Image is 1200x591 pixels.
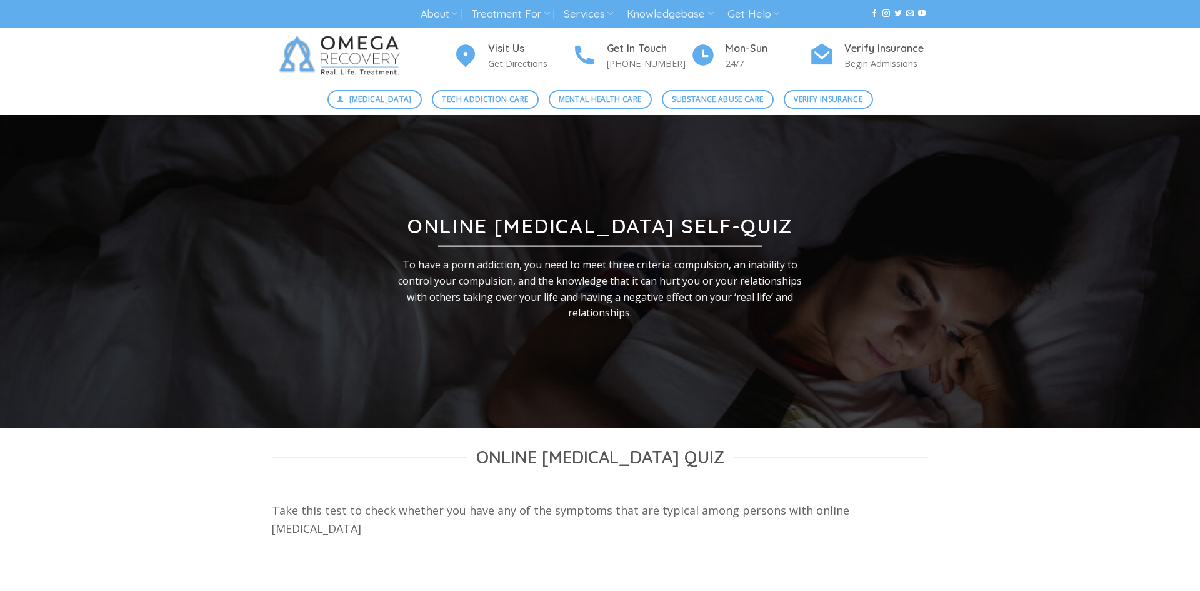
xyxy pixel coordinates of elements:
a: Get Help [727,3,779,26]
a: Verify Insurance Begin Admissions [809,41,928,71]
a: Services [564,3,613,26]
a: Knowledgebase [627,3,713,26]
h4: Visit Us [488,41,572,57]
a: Substance Abuse Care [662,90,774,109]
a: Tech Addiction Care [432,90,539,109]
h4: Mon-Sun [726,41,809,57]
img: Omega Recovery [272,28,412,84]
span: Tech Addiction Care [442,93,528,105]
a: [MEDICAL_DATA] [327,90,422,109]
a: Follow on Facebook [871,9,878,18]
p: [PHONE_NUMBER] [607,56,691,71]
p: Take this test to check whether you have any of the symptoms that are typical among persons with ... [272,502,928,538]
a: Follow on Twitter [894,9,902,18]
p: Begin Admissions [844,56,928,71]
p: 24/7 [726,56,809,71]
a: About [421,3,457,26]
span: Verify Insurance [794,93,862,105]
a: Get In Touch [PHONE_NUMBER] [572,41,691,71]
h4: Verify Insurance [844,41,928,57]
h4: Get In Touch [607,41,691,57]
a: Mental Health Care [549,90,652,109]
p: Get Directions [488,56,572,71]
span: Substance Abuse Care [672,93,763,105]
p: To have a porn addiction, you need to meet three criteria: compulsion, an inability to control yo... [397,257,802,321]
span: [MEDICAL_DATA] [349,93,412,105]
strong: Online [MEDICAL_DATA] Self-Quiz [407,213,792,238]
a: Follow on YouTube [918,9,926,18]
span: Online [MEDICAL_DATA] Quiz [476,447,724,468]
span: Mental Health Care [559,93,641,105]
a: Treatment For [471,3,549,26]
a: Follow on Instagram [882,9,890,18]
a: Send us an email [906,9,914,18]
a: Verify Insurance [784,90,873,109]
a: Visit Us Get Directions [453,41,572,71]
